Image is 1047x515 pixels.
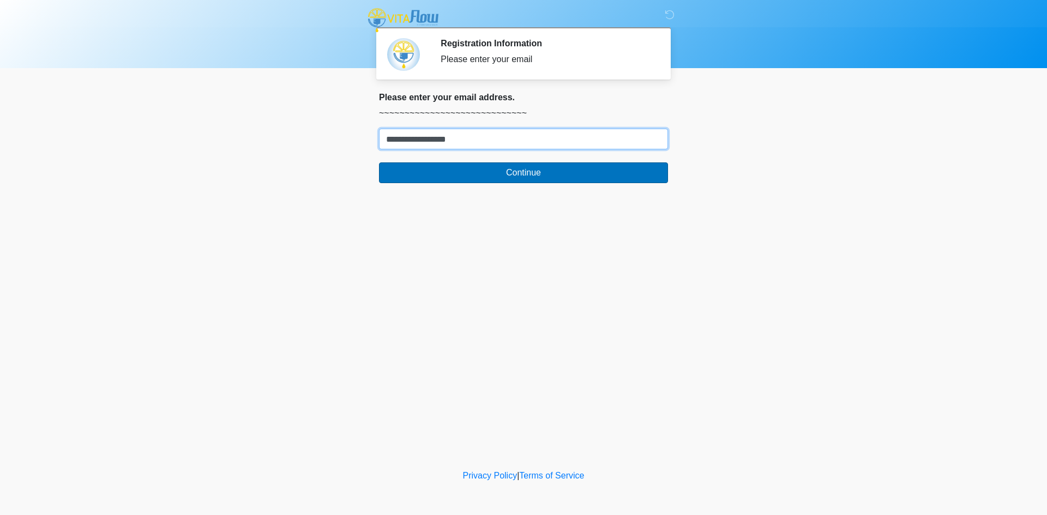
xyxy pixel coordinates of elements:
a: Privacy Policy [463,471,518,480]
h2: Registration Information [441,38,652,49]
img: Vitaflow IV Hydration and Health Logo [368,8,438,32]
h2: Please enter your email address. [379,92,668,102]
button: Continue [379,162,668,183]
a: | [517,471,519,480]
div: Please enter your email [441,53,652,66]
img: Agent Avatar [387,38,420,71]
a: Terms of Service [519,471,584,480]
p: ~~~~~~~~~~~~~~~~~~~~~~~~~~~~~ [379,107,668,120]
